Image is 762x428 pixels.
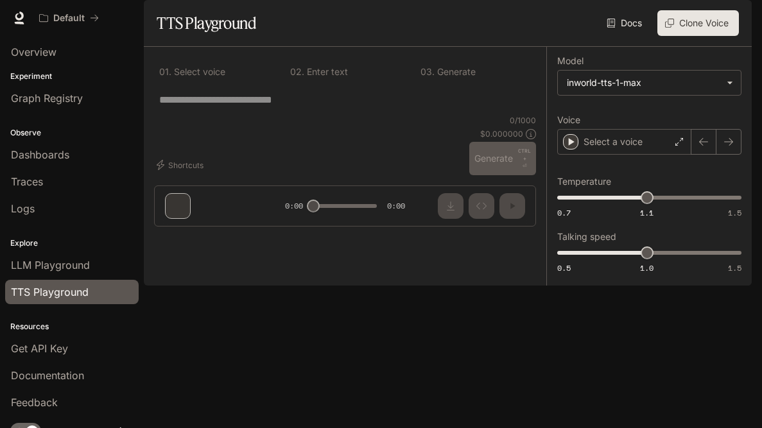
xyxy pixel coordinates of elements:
div: inworld-tts-1-max [567,76,720,89]
span: 1.5 [728,262,741,273]
p: Model [557,56,584,65]
p: Default [53,13,85,24]
span: 0.5 [557,262,571,273]
button: All workspaces [33,5,105,31]
span: 1.0 [640,262,654,273]
p: Voice [557,116,580,124]
button: Shortcuts [154,155,209,175]
p: Talking speed [557,232,616,241]
p: Select a voice [584,135,643,148]
span: 1.5 [728,207,741,218]
span: 1.1 [640,207,654,218]
p: $ 0.000000 [480,128,523,139]
p: 0 3 . [420,67,435,76]
p: Select voice [171,67,225,76]
p: Temperature [557,177,611,186]
p: 0 1 . [159,67,171,76]
a: Docs [604,10,647,36]
p: 0 2 . [290,67,304,76]
span: 0.7 [557,207,571,218]
p: Enter text [304,67,348,76]
p: Generate [435,67,476,76]
button: Clone Voice [657,10,739,36]
h1: TTS Playground [157,10,256,36]
div: inworld-tts-1-max [558,71,741,95]
p: 0 / 1000 [510,115,536,126]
